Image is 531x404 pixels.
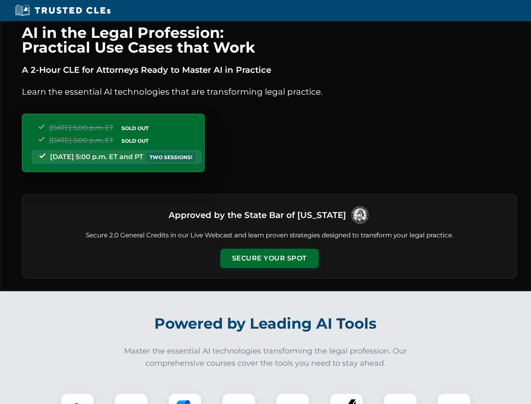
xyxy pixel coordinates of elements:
span: [DATE] 5:00 p.m. ET [49,124,114,132]
img: Trusted CLEs [13,4,113,17]
p: Master the essential AI technologies transforming the legal profession. Our comprehensive courses... [119,345,413,369]
button: Secure Your Spot [220,249,319,268]
h2: Powered by Leading AI Tools [33,309,499,338]
p: Secure 2.0 General Credits in our Live Webcast and learn proven strategies designed to transform ... [32,231,507,240]
img: Logo [349,205,370,226]
p: Learn the essential AI technologies that are transforming legal practice. [22,85,517,98]
p: A 2-Hour CLE for Attorneys Ready to Master AI in Practice [22,63,517,77]
span: [DATE] 5:00 p.m. ET [49,136,114,144]
h3: Approved by the State Bar of [US_STATE] [169,207,346,223]
span: SOLD OUT [119,124,151,133]
h1: AI in the Legal Profession: Practical Use Cases that Work [22,25,517,55]
span: SOLD OUT [119,136,151,145]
